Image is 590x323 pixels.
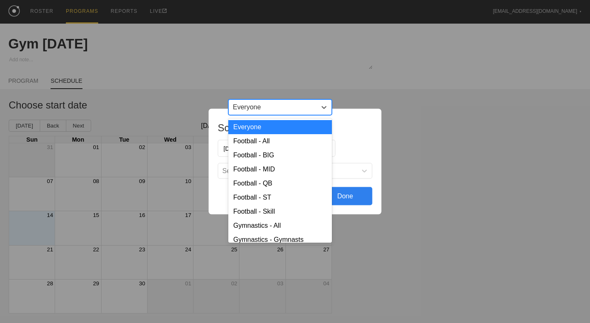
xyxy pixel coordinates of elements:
input: Start Date [218,140,261,157]
div: Football - All [228,134,332,148]
div: Football - Skill [228,205,332,219]
h1: Schedule program [218,122,372,134]
iframe: Chat Widget [549,283,590,323]
div: Football - BIG [228,148,332,162]
div: Gymnastics - All [228,219,332,233]
div: Football - QB [228,176,332,190]
div: Done [318,187,372,205]
div: Gymnastics - Gymnasts [228,233,332,247]
div: Football - ST [228,190,332,205]
div: Everyone [233,104,261,111]
div: Football - MID [228,162,332,176]
div: Everyone [228,120,332,134]
div: Select... [222,167,247,175]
